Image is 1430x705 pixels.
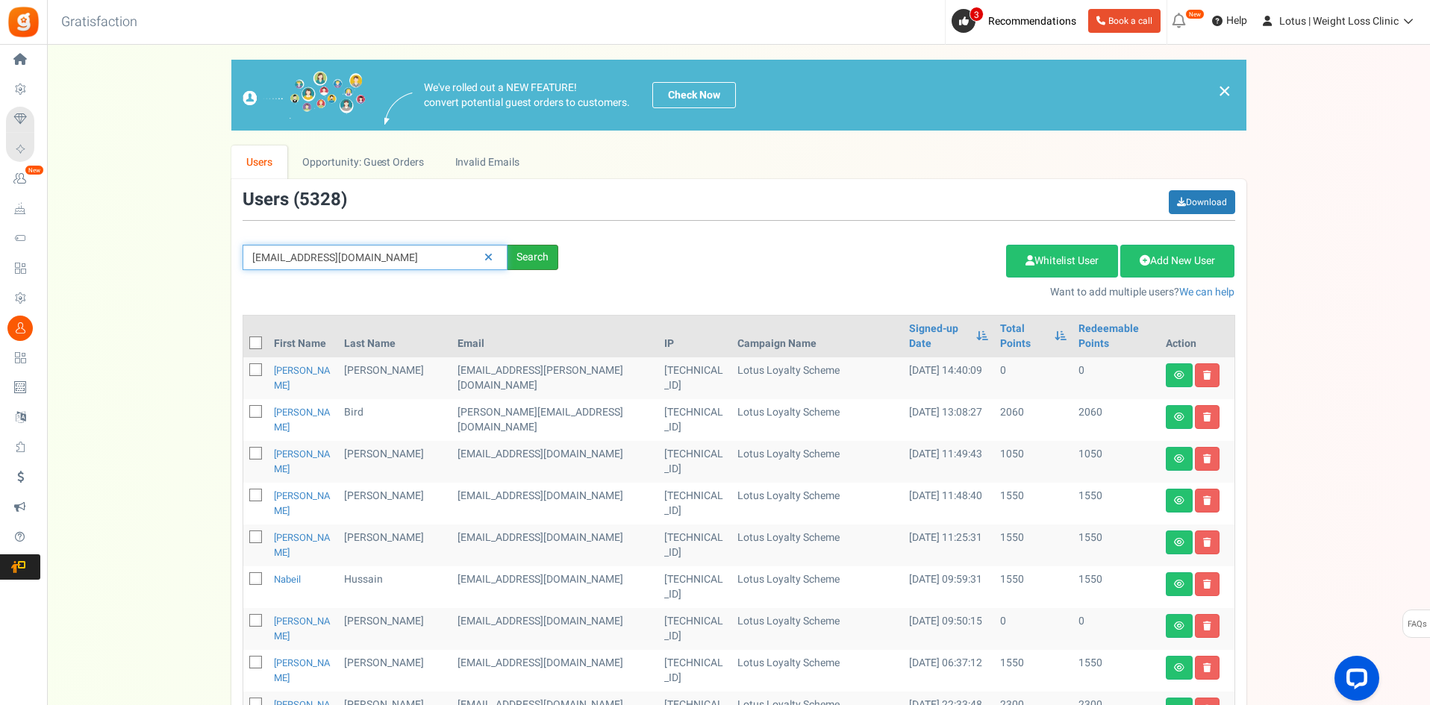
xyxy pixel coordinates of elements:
[452,566,658,608] td: customer
[45,7,154,37] h3: Gratisfaction
[731,399,903,441] td: Lotus Loyalty Scheme
[658,524,731,566] td: [TECHNICAL_ID]
[243,245,508,270] input: Search by email or name
[231,145,288,179] a: Users
[731,441,903,483] td: Lotus Loyalty Scheme
[903,483,994,524] td: [DATE] 11:48:40
[1407,610,1427,639] span: FAQs
[1206,9,1253,33] a: Help
[1072,441,1160,483] td: 1050
[1203,580,1211,589] i: Delete user
[452,316,658,357] th: Email
[299,187,341,213] span: 5328
[731,483,903,524] td: Lotus Loyalty Scheme
[731,524,903,566] td: Lotus Loyalty Scheme
[338,441,451,483] td: [PERSON_NAME]
[452,608,658,650] td: customer
[731,650,903,692] td: Lotus Loyalty Scheme
[994,566,1072,608] td: 1550
[274,489,331,518] a: [PERSON_NAME]
[1174,663,1184,672] i: View details
[970,7,984,22] span: 3
[243,190,347,210] h3: Users ( )
[338,316,451,357] th: Last Name
[274,530,331,560] a: [PERSON_NAME]
[658,650,731,692] td: [TECHNICAL_ID]
[903,608,994,650] td: [DATE] 09:50:15
[994,524,1072,566] td: 1550
[452,483,658,524] td: customer
[1203,454,1211,463] i: Delete user
[994,483,1072,524] td: 1550
[338,566,451,608] td: Hussain
[477,245,500,271] a: Reset
[1203,663,1211,672] i: Delete user
[287,145,439,179] a: Opportunity: Guest Orders
[268,316,339,357] th: First Name
[6,166,40,192] a: New
[903,399,994,441] td: [DATE] 13:08:27
[903,566,994,608] td: [DATE] 09:59:31
[909,322,969,351] a: Signed-up Date
[1203,496,1211,505] i: Delete user
[658,483,731,524] td: [TECHNICAL_ID]
[1120,245,1234,278] a: Add New User
[903,650,994,692] td: [DATE] 06:37:12
[658,316,731,357] th: IP
[1072,483,1160,524] td: 1550
[731,357,903,399] td: Lotus Loyalty Scheme
[338,650,451,692] td: [PERSON_NAME]
[994,399,1072,441] td: 2060
[452,399,658,441] td: customer
[658,357,731,399] td: [TECHNICAL_ID]
[1185,9,1205,19] em: New
[988,13,1076,29] span: Recommendations
[384,93,413,125] img: images
[658,608,731,650] td: [TECHNICAL_ID]
[994,357,1072,399] td: 0
[1072,524,1160,566] td: 1550
[1174,580,1184,589] i: View details
[658,566,731,608] td: [TECHNICAL_ID]
[274,614,331,643] a: [PERSON_NAME]
[1279,13,1399,29] span: Lotus | Weight Loss Clinic
[274,656,331,685] a: [PERSON_NAME]
[338,524,451,566] td: [PERSON_NAME]
[994,441,1072,483] td: 1050
[1203,371,1211,380] i: Delete user
[903,441,994,483] td: [DATE] 11:49:43
[952,9,1082,33] a: 3 Recommendations
[1174,413,1184,422] i: View details
[1179,284,1234,300] a: We can help
[731,608,903,650] td: Lotus Loyalty Scheme
[1218,82,1231,100] a: ×
[1072,357,1160,399] td: 0
[731,316,903,357] th: Campaign Name
[338,399,451,441] td: Bird
[658,399,731,441] td: [TECHNICAL_ID]
[274,363,331,392] a: [PERSON_NAME]
[903,357,994,399] td: [DATE] 14:40:09
[452,650,658,692] td: customer
[440,145,534,179] a: Invalid Emails
[338,357,451,399] td: [PERSON_NAME]
[1203,413,1211,422] i: Delete user
[1203,538,1211,547] i: Delete user
[1174,621,1184,630] i: View details
[1078,322,1154,351] a: Redeemable Points
[1088,9,1161,33] a: Book a call
[1174,371,1184,380] i: View details
[1006,245,1118,278] a: Whitelist User
[338,608,451,650] td: [PERSON_NAME]
[1223,13,1247,28] span: Help
[1072,608,1160,650] td: 0
[994,650,1072,692] td: 1550
[652,82,736,108] a: Check Now
[243,71,366,119] img: images
[1174,538,1184,547] i: View details
[731,566,903,608] td: Lotus Loyalty Scheme
[274,447,331,476] a: [PERSON_NAME]
[274,405,331,434] a: [PERSON_NAME]
[581,285,1235,300] p: Want to add multiple users?
[1160,316,1234,357] th: Action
